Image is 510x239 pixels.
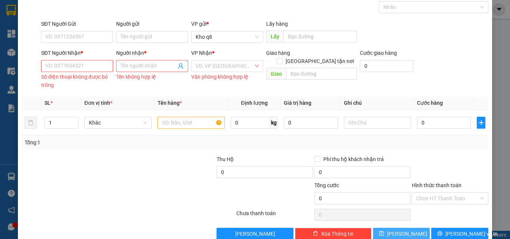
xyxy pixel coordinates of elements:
th: Ghi chú [341,96,414,110]
span: printer [437,231,442,237]
span: kg [270,117,278,129]
span: Kho q8 [196,31,259,43]
input: VD: Bàn, Ghế [158,117,225,129]
span: Giao hàng [266,50,290,56]
span: SL [44,100,50,106]
span: plus [477,120,485,126]
button: plus [477,117,485,129]
input: Cước giao hàng [360,60,413,72]
input: Dọc đường [286,68,357,80]
span: Định lượng [241,100,267,106]
span: Lấy hàng [266,21,288,27]
div: SĐT Người Nhận [41,49,113,57]
input: 0 [284,117,338,129]
span: save [379,231,384,237]
div: Số điện thoại không được bỏ trống [41,73,113,89]
div: VP gửi [191,20,263,28]
span: [PERSON_NAME] và In [445,230,498,238]
div: Tổng: 1 [25,138,198,147]
span: Thu Hộ [217,156,234,162]
span: Giao [266,68,286,80]
span: Cước hàng [417,100,443,106]
span: user-add [178,63,184,69]
input: Ghi Chú [344,117,411,129]
label: Hình thức thanh toán [412,182,461,188]
span: delete [313,231,318,237]
span: Khác [89,117,147,128]
div: Tên không hợp lệ [116,73,188,81]
span: Giá trị hàng [284,100,311,106]
label: Cước giao hàng [360,50,397,56]
span: [PERSON_NAME] [387,230,427,238]
div: Chưa thanh toán [236,209,314,222]
span: Xóa Thông tin [321,230,354,238]
span: [GEOGRAPHIC_DATA] tận nơi [283,57,357,65]
div: SĐT Người Gửi [41,20,113,28]
div: Người nhận [116,49,188,57]
button: delete [25,117,37,129]
span: Tổng cước [314,182,339,188]
div: Người gửi [116,20,188,28]
span: Đơn vị tính [84,100,112,106]
span: [PERSON_NAME] [235,230,275,238]
span: Phí thu hộ khách nhận trả [320,155,387,163]
span: Tên hàng [158,100,182,106]
span: VP Nhận [191,50,212,56]
span: Lấy [266,31,283,43]
input: Dọc đường [283,31,357,43]
div: Văn phòng không hợp lệ [191,73,263,81]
